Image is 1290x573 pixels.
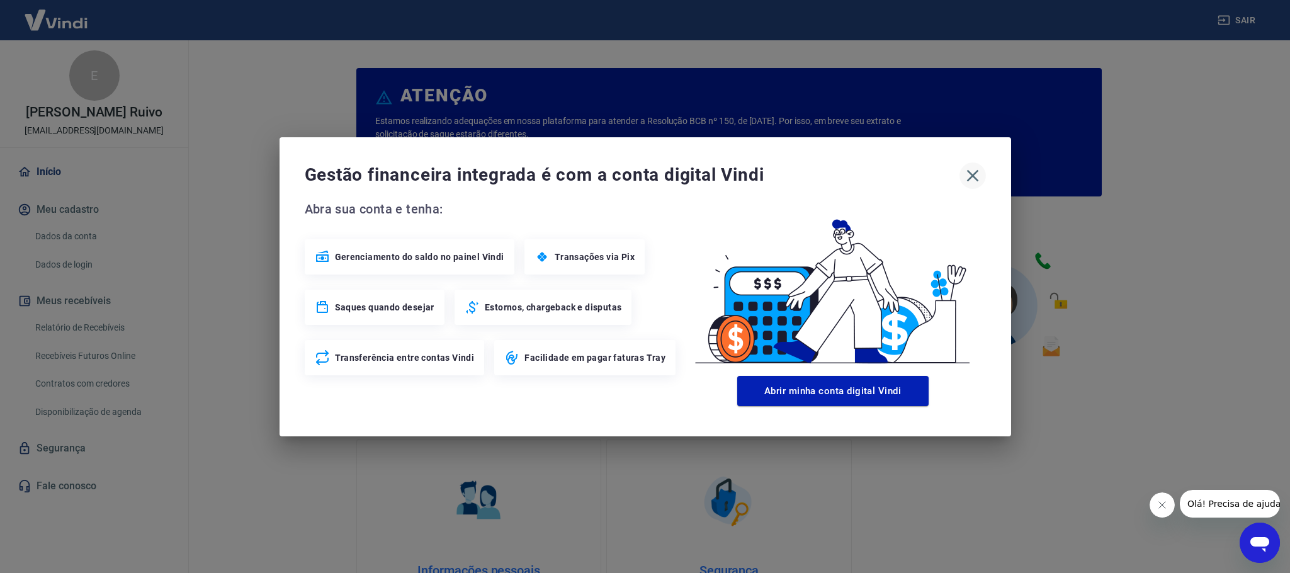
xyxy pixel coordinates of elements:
span: Transferência entre contas Vindi [335,351,475,364]
span: Estornos, chargeback e disputas [485,301,621,314]
iframe: Mensagem da empresa [1180,490,1280,518]
iframe: Fechar mensagem [1150,492,1175,518]
span: Facilidade em pagar faturas Tray [524,351,665,364]
span: Transações via Pix [555,251,635,263]
span: Olá! Precisa de ajuda? [8,9,106,19]
img: Good Billing [680,199,986,371]
button: Abrir minha conta digital Vindi [737,376,929,406]
span: Gestão financeira integrada é com a conta digital Vindi [305,162,959,188]
span: Saques quando desejar [335,301,434,314]
span: Abra sua conta e tenha: [305,199,680,219]
iframe: Botão para abrir a janela de mensagens [1240,523,1280,563]
span: Gerenciamento do saldo no painel Vindi [335,251,504,263]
